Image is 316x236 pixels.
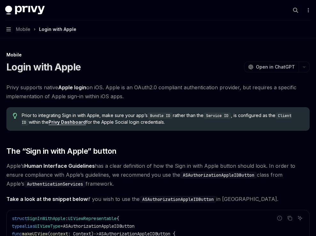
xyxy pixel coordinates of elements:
[6,61,81,73] h1: Login with Apple
[24,181,86,188] code: AuthenticationServices
[6,195,310,203] span: if you wish to use the in [GEOGRAPHIC_DATA].
[58,84,86,91] a: Apple login
[204,113,231,119] code: Service ID
[24,163,95,169] a: Human Interface Guidelines
[22,113,291,126] code: Client ID
[39,26,76,33] div: Login with Apple
[16,26,30,33] span: Mobile
[256,64,295,70] span: Open in ChatGPT
[6,146,116,156] span: The “Sign in with Apple” button
[6,161,310,188] span: Apple’s has a clear definition of how the Sign in with Apple button should look. In order to ensu...
[180,172,257,179] code: ASAuthorizationAppleIDButton
[148,113,173,119] code: Bundle ID
[6,83,310,101] span: Privy supports native on iOS. Apple is an OAuth2.0 compliant authentication provider, but require...
[13,113,17,119] svg: Tip
[5,6,45,15] img: dark logo
[140,196,216,203] code: ASAuthorizationAppleIDButton
[244,62,299,72] button: Open in ChatGPT
[49,119,86,125] a: Privy Dashboard
[304,6,311,15] button: More actions
[22,112,303,126] span: Prior to integrating Sign in with Apple, make sure your app’s rather than the , is configured as ...
[6,52,310,58] div: Mobile
[6,196,88,202] strong: Take a look at the snippet below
